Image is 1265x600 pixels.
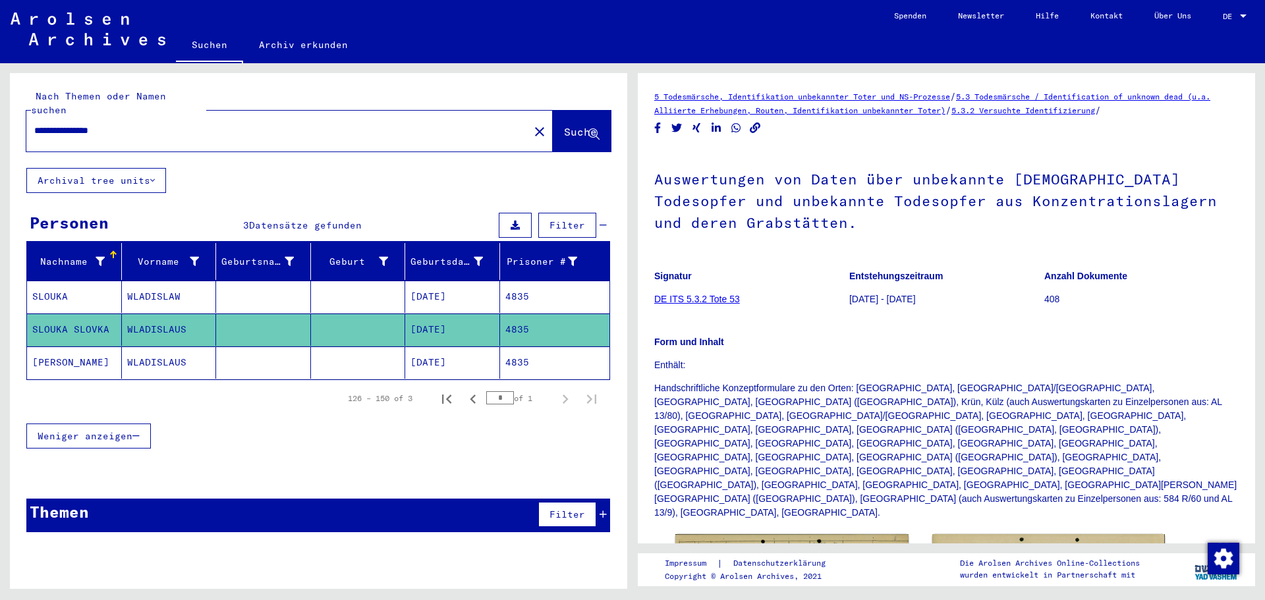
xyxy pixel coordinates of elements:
b: Signatur [654,271,692,281]
button: Last page [578,385,605,412]
button: Share on Twitter [670,120,684,136]
button: Share on Facebook [651,120,665,136]
img: Zustimmung ändern [1208,543,1239,574]
button: Weniger anzeigen [26,423,151,449]
mat-header-cell: Geburtsname [216,243,311,280]
mat-header-cell: Nachname [27,243,122,280]
span: / [945,104,951,116]
div: Personen [30,211,109,234]
button: Share on WhatsApp [729,120,743,136]
span: Suche [564,125,597,138]
mat-cell: WLADISLAW [122,281,217,313]
div: Nachname [32,255,105,269]
mat-icon: close [532,124,548,140]
a: Impressum [665,557,717,570]
a: DE ITS 5.3.2 Tote 53 [654,294,740,304]
span: Datensätze gefunden [249,219,362,231]
span: 3 [243,219,249,231]
mat-cell: 4835 [500,314,610,346]
h1: Auswertungen von Daten über unbekannte [DEMOGRAPHIC_DATA] Todesopfer und unbekannte Todesopfer au... [654,149,1239,250]
button: Archival tree units [26,168,166,193]
span: DE [1223,12,1237,21]
p: Copyright © Arolsen Archives, 2021 [665,570,841,582]
mat-cell: SLOUKA [27,281,122,313]
b: Entstehungszeitraum [849,271,943,281]
a: Suchen [176,29,243,63]
div: Prisoner # [505,251,594,272]
div: Vorname [127,255,200,269]
div: Vorname [127,251,216,272]
div: Geburtsname [221,255,294,269]
mat-cell: [DATE] [405,346,500,379]
span: Filter [549,219,585,231]
b: Anzahl Dokumente [1044,271,1127,281]
a: 5.3.2 Versuchte Identifizierung [951,105,1095,115]
a: 5 Todesmärsche, Identifikation unbekannter Toter und NS-Prozesse [654,92,950,101]
span: Weniger anzeigen [38,430,132,442]
button: Clear [526,118,553,144]
mat-cell: [PERSON_NAME] [27,346,122,379]
div: of 1 [486,392,552,404]
mat-cell: SLOUKA SLOVKA [27,314,122,346]
span: / [1095,104,1101,116]
p: Handschriftliche Konzeptformulare zu den Orten: [GEOGRAPHIC_DATA], [GEOGRAPHIC_DATA]/[GEOGRAPHIC_... [654,381,1239,520]
a: Datenschutzerklärung [723,557,841,570]
div: Geburtsdatum [410,251,499,272]
span: / [950,90,956,102]
button: First page [434,385,460,412]
div: Geburtsdatum [410,255,483,269]
a: Archiv erkunden [243,29,364,61]
div: Prisoner # [505,255,578,269]
span: Filter [549,508,585,520]
div: 126 – 150 of 3 [348,393,412,404]
img: Arolsen_neg.svg [11,13,165,45]
div: Themen [30,500,89,524]
mat-header-cell: Geburtsdatum [405,243,500,280]
mat-cell: 4835 [500,346,610,379]
button: Filter [538,502,596,527]
button: Share on LinkedIn [710,120,723,136]
button: Suche [553,111,611,151]
mat-cell: WLADISLAUS [122,314,217,346]
div: Nachname [32,251,121,272]
mat-header-cell: Geburt‏ [311,243,406,280]
mat-cell: WLADISLAUS [122,346,217,379]
button: Next page [552,385,578,412]
div: Geburtsname [221,251,310,272]
div: | [665,557,841,570]
img: yv_logo.png [1192,553,1241,586]
div: Geburt‏ [316,255,389,269]
p: [DATE] - [DATE] [849,292,1044,306]
button: Copy link [748,120,762,136]
button: Share on Xing [690,120,704,136]
button: Previous page [460,385,486,412]
p: Die Arolsen Archives Online-Collections [960,557,1140,569]
mat-header-cell: Vorname [122,243,217,280]
p: 408 [1044,292,1239,306]
p: wurden entwickelt in Partnerschaft mit [960,569,1140,581]
mat-label: Nach Themen oder Namen suchen [31,90,166,116]
mat-cell: [DATE] [405,314,500,346]
button: Filter [538,213,596,238]
p: Enthält: [654,358,1239,372]
mat-header-cell: Prisoner # [500,243,610,280]
b: Form und Inhalt [654,337,724,347]
mat-cell: 4835 [500,281,610,313]
mat-cell: [DATE] [405,281,500,313]
div: Geburt‏ [316,251,405,272]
